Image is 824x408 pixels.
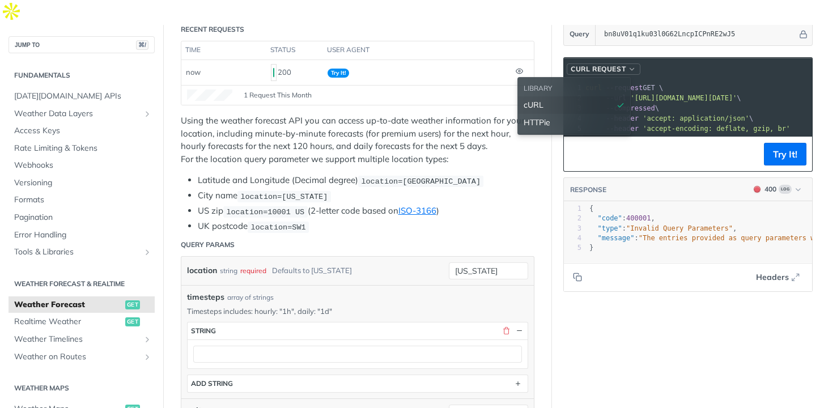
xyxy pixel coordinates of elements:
[14,212,152,223] span: Pagination
[564,214,581,223] div: 2
[14,229,152,241] span: Error Handling
[181,24,244,35] div: Recent Requests
[9,157,155,174] a: Webhooks
[501,326,511,336] button: Delete
[143,335,152,344] button: Show subpages for Weather Timelines
[271,63,318,82] div: 200
[597,224,622,232] span: "type"
[266,41,323,59] th: status
[570,29,589,39] span: Query
[187,306,528,316] p: Timesteps includes: hourly: "1h", daily: "1d"
[514,326,524,336] button: Hide
[187,291,224,303] span: timesteps
[764,143,806,165] button: Try It!
[797,28,809,40] button: Hide
[226,207,304,216] span: location=10001 US
[585,94,741,102] span: \
[748,184,806,195] button: 400400Log
[589,205,593,212] span: {
[564,204,581,214] div: 1
[14,91,152,102] span: [DATE][DOMAIN_NAME] APIs
[9,70,155,80] h2: Fundamentals
[643,114,749,122] span: 'accept: application/json'
[244,90,312,100] span: 1 Request This Month
[9,383,155,393] h2: Weather Maps
[125,300,140,309] span: get
[589,224,737,232] span: : ,
[198,205,534,218] li: US zip (2-letter code based on )
[272,262,352,279] div: Defaults to [US_STATE]
[191,379,233,388] div: ADD string
[9,88,155,105] a: [DATE][DOMAIN_NAME] APIs
[143,248,152,257] button: Show subpages for Tools & Libraries
[564,23,596,45] button: Query
[597,214,622,222] span: "code"
[198,174,534,187] li: Latitude and Longitude (Decimal degree)
[589,214,655,222] span: : ,
[361,177,481,185] span: location=[GEOGRAPHIC_DATA]
[323,41,511,59] th: user agent
[597,234,634,242] span: "message"
[143,109,152,118] button: Show subpages for Weather Data Layers
[14,246,140,258] span: Tools & Libraries
[564,233,581,243] div: 4
[589,244,593,252] span: }
[9,36,155,53] button: JUMP TO⌘/
[626,224,733,232] span: "Invalid Query Parameters"
[227,292,274,303] div: array of strings
[188,375,528,392] button: ADD string
[250,223,305,231] span: location=SW1
[9,313,155,330] a: Realtime Weatherget
[764,184,776,194] div: 400
[188,322,528,339] button: string
[191,326,216,335] div: string
[630,94,737,102] span: '[URL][DOMAIN_NAME][DATE]'
[220,262,237,279] div: string
[14,316,122,328] span: Realtime Weather
[14,177,152,189] span: Versioning
[14,108,140,120] span: Weather Data Layers
[9,122,155,139] a: Access Keys
[585,114,753,122] span: \
[14,351,140,363] span: Weather on Routes
[9,348,155,365] a: Weather on RoutesShow subpages for Weather on Routes
[398,205,436,216] a: ISO-3166
[571,64,626,74] span: cURL Request
[14,143,152,154] span: Rate Limiting & Tokens
[187,262,217,279] label: location
[198,189,534,202] li: City name
[125,317,140,326] span: get
[9,244,155,261] a: Tools & LibrariesShow subpages for Tools & Libraries
[240,192,328,201] span: location=[US_STATE]
[143,352,152,362] button: Show subpages for Weather on Routes
[564,224,581,233] div: 3
[136,40,148,50] span: ⌘/
[187,90,232,101] canvas: Line Graph
[14,334,140,345] span: Weather Timelines
[9,209,155,226] a: Pagination
[9,331,155,348] a: Weather TimelinesShow subpages for Weather Timelines
[9,296,155,313] a: Weather Forecastget
[9,279,155,289] h2: Weather Forecast & realtime
[626,214,651,222] span: 400001
[14,160,152,171] span: Webhooks
[643,125,790,133] span: 'accept-encoding: deflate, gzip, br'
[186,67,201,76] span: now
[9,175,155,192] a: Versioning
[273,68,274,77] span: 200
[198,220,534,233] li: UK postcode
[570,269,585,286] button: Copy to clipboard
[754,186,761,193] span: 400
[570,184,607,195] button: RESPONSE
[328,69,349,78] span: Try It!
[181,41,266,59] th: time
[598,23,797,45] input: apikey
[9,105,155,122] a: Weather Data LayersShow subpages for Weather Data Layers
[14,194,152,206] span: Formats
[756,271,789,283] span: Headers
[181,240,235,250] div: Query Params
[9,192,155,209] a: Formats
[779,185,792,194] span: Log
[570,146,585,163] button: Copy to clipboard
[240,262,266,279] div: required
